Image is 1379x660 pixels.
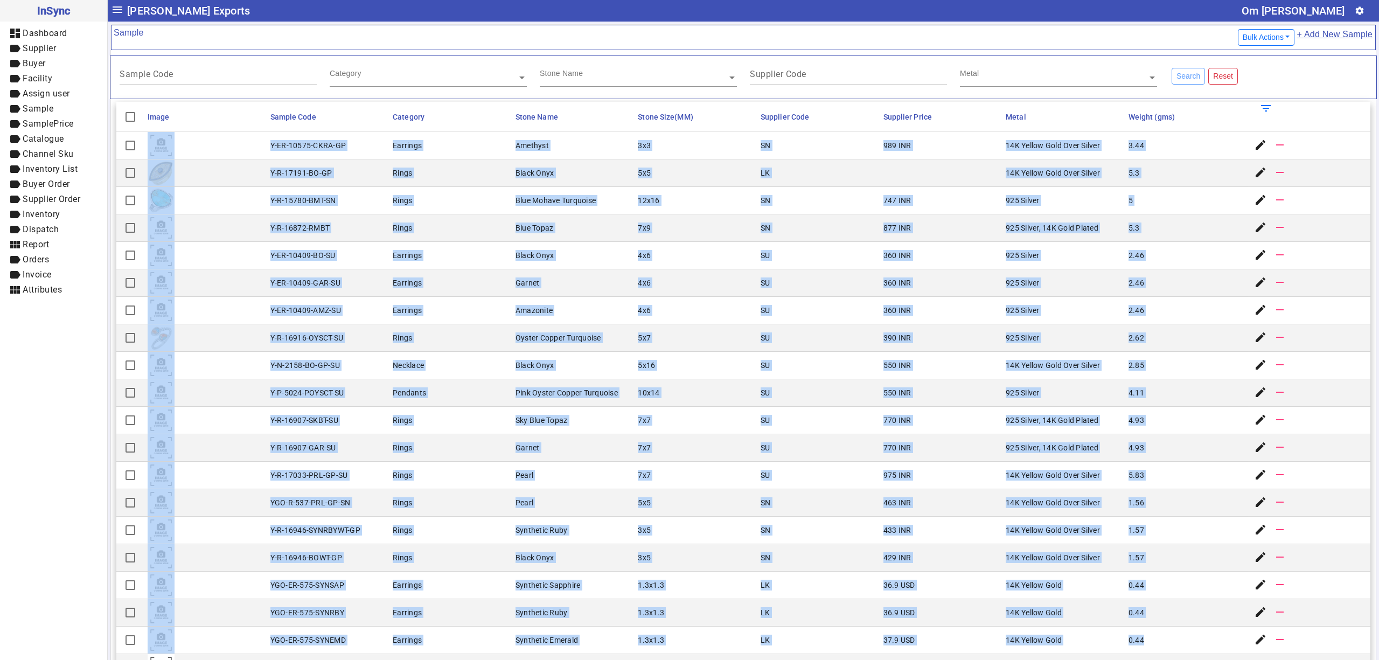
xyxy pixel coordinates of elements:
[1129,470,1144,481] div: 5.83
[1129,497,1144,508] div: 1.56
[1129,442,1144,453] div: 4.93
[516,113,558,121] span: Stone Name
[761,525,771,536] div: SN
[761,415,770,426] div: SU
[148,379,175,406] img: comingsoon.png
[516,552,554,563] div: Black Onyx
[1006,113,1026,121] span: Metal
[393,332,412,343] div: Rings
[1006,332,1040,343] div: 925 Silver
[516,607,568,618] div: Synthetic Ruby
[1254,551,1267,564] mat-icon: edit
[761,305,770,316] div: SU
[1006,470,1100,481] div: 14K Yellow Gold Over Silver
[1273,303,1286,316] mat-icon: remove_[MEDICAL_DATA]
[23,149,74,159] span: Channel Sku
[516,635,578,645] div: Synthetic Emerald
[1273,221,1286,234] mat-icon: remove_[MEDICAL_DATA]
[270,525,360,536] div: Y-R-16946-SYNRBYWT-GP
[638,360,655,371] div: 5x16
[1273,523,1286,536] mat-icon: remove_[MEDICAL_DATA]
[883,470,911,481] div: 975 INR
[883,305,911,316] div: 360 INR
[516,580,581,590] div: Synthetic Sapphire
[1273,496,1286,509] mat-icon: remove_[MEDICAL_DATA]
[148,159,175,186] img: 4c08fdfe-5368-4573-9a2c-4974015f933c
[393,360,424,371] div: Necklace
[761,497,771,508] div: SN
[1273,386,1286,399] mat-icon: remove_[MEDICAL_DATA]
[393,552,412,563] div: Rings
[1129,195,1133,206] div: 5
[638,607,664,618] div: 1.3x1.3
[761,277,770,288] div: SU
[1129,525,1144,536] div: 1.57
[393,442,412,453] div: Rings
[23,164,78,174] span: Inventory List
[1129,552,1144,563] div: 1.57
[761,332,770,343] div: SU
[883,607,915,618] div: 36.9 USD
[148,242,175,269] img: comingsoon.png
[1254,276,1267,289] mat-icon: edit
[1254,138,1267,151] mat-icon: edit
[23,58,46,68] span: Buyer
[761,607,770,618] div: LK
[23,284,62,295] span: Attributes
[761,113,809,121] span: Supplier Code
[148,324,175,351] img: de743cc2-e562-4de3-a133-6774e8e230d8
[516,223,554,233] div: Blue Topaz
[638,387,659,398] div: 10x14
[9,238,22,251] mat-icon: view_module
[1254,468,1267,481] mat-icon: edit
[883,250,911,261] div: 360 INR
[883,552,911,563] div: 429 INR
[638,277,651,288] div: 4x6
[393,277,422,288] div: Earrings
[638,250,651,261] div: 4x6
[148,599,175,626] img: comingsoon.png
[1129,305,1144,316] div: 2.46
[270,387,344,398] div: Y-P-5024-POYSCT-SU
[761,140,771,151] div: SN
[638,635,664,645] div: 1.3x1.3
[9,178,22,191] mat-icon: label
[148,462,175,489] img: comingsoon.png
[516,360,554,371] div: Black Onyx
[540,68,583,79] div: Stone Name
[638,332,651,343] div: 5x7
[270,113,316,121] span: Sample Code
[148,352,175,379] img: comingsoon.png
[516,470,533,481] div: Pearl
[883,113,932,121] span: Supplier Price
[270,250,336,261] div: Y-ER-10409-BO-SU
[270,223,330,233] div: Y-R-16872-RMBT
[1273,413,1286,426] mat-icon: remove_[MEDICAL_DATA]
[1254,606,1267,619] mat-icon: edit
[516,305,553,316] div: Amazonite
[1006,168,1100,178] div: 14K Yellow Gold Over Silver
[1208,68,1238,85] button: Reset
[761,250,770,261] div: SU
[883,332,911,343] div: 390 INR
[516,277,540,288] div: Garnet
[270,635,346,645] div: YGO-ER-575-SYNEMD
[330,68,361,79] div: Category
[9,208,22,221] mat-icon: label
[270,140,346,151] div: Y-ER-10575-CKRA-GP
[1254,413,1267,426] mat-icon: edit
[883,525,911,536] div: 433 INR
[1006,635,1062,645] div: 14K Yellow Gold
[23,179,70,189] span: Buyer Order
[148,544,175,571] img: comingsoon.png
[1273,468,1286,481] mat-icon: remove_[MEDICAL_DATA]
[23,103,53,114] span: Sample
[1254,166,1267,179] mat-icon: edit
[1273,551,1286,564] mat-icon: remove_[MEDICAL_DATA]
[1006,497,1100,508] div: 14K Yellow Gold Over Silver
[638,552,651,563] div: 3x5
[1006,552,1100,563] div: 14K Yellow Gold Over Silver
[270,442,336,453] div: Y-R-16907-GAR-SU
[393,113,424,121] span: Category
[270,305,341,316] div: Y-ER-10409-AMZ-SU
